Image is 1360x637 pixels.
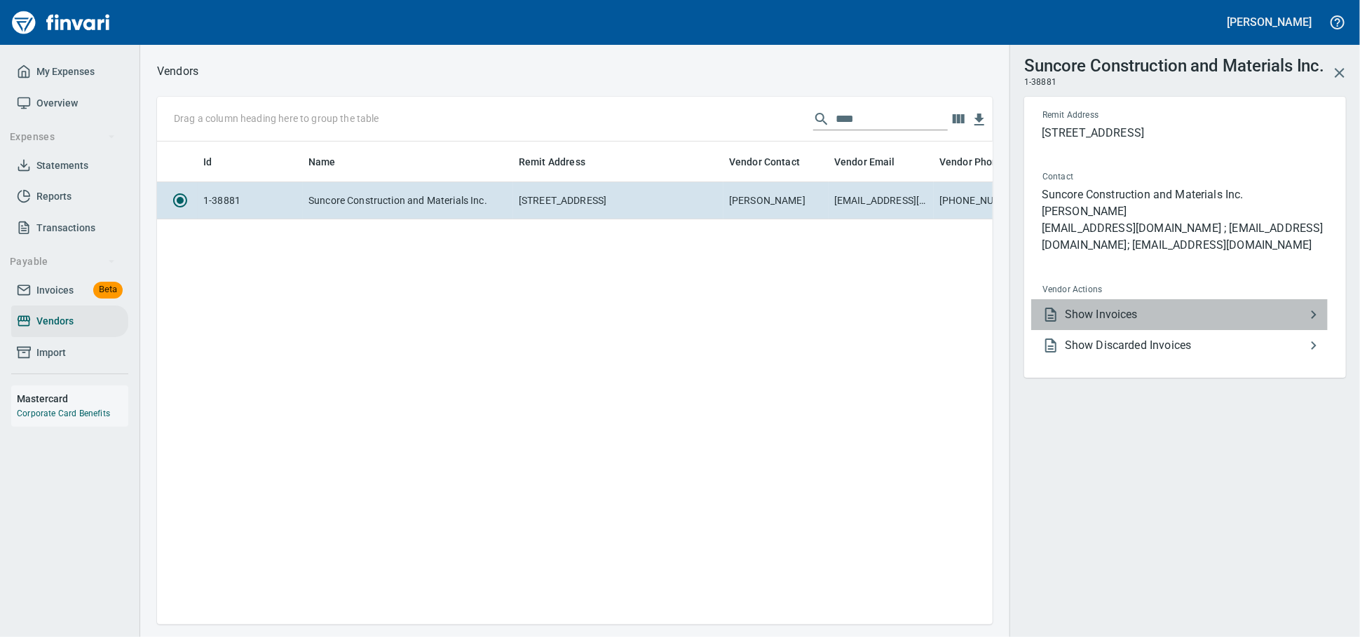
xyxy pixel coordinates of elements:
[1228,15,1312,29] h5: [PERSON_NAME]
[17,409,110,418] a: Corporate Card Benefits
[1224,11,1315,33] button: [PERSON_NAME]
[4,249,121,275] button: Payable
[729,153,800,170] span: Vendor Contact
[1042,283,1213,297] span: Vendor Actions
[174,111,379,125] p: Drag a column heading here to group the table
[11,306,128,337] a: Vendors
[834,153,913,170] span: Vendor Email
[513,182,723,219] td: [STREET_ADDRESS]
[203,153,212,170] span: Id
[723,182,829,219] td: [PERSON_NAME]
[4,124,121,150] button: Expenses
[36,63,95,81] span: My Expenses
[36,282,74,299] span: Invoices
[10,253,116,270] span: Payable
[203,153,230,170] span: Id
[93,282,123,298] span: Beta
[1024,53,1325,76] h3: Suncore Construction and Materials Inc.
[1042,170,1199,184] span: Contact
[834,153,895,170] span: Vendor Email
[36,157,88,174] span: Statements
[11,88,128,119] a: Overview
[11,56,128,88] a: My Expenses
[308,153,336,170] span: Name
[36,219,95,237] span: Transactions
[11,181,128,212] a: Reports
[948,109,969,130] button: Choose columns to display
[11,150,128,181] a: Statements
[17,391,128,406] h6: Mastercard
[198,182,303,219] td: 1-38881
[939,153,1004,170] span: Vendor Phone
[157,63,198,80] nav: breadcrumb
[36,95,78,112] span: Overview
[1042,125,1328,142] p: [STREET_ADDRESS]
[36,313,74,330] span: Vendors
[10,128,116,146] span: Expenses
[1042,186,1328,203] p: Suncore Construction and Materials Inc.
[8,6,114,39] img: Finvari
[1024,76,1056,90] span: 1-38881
[1042,203,1328,220] p: [PERSON_NAME]
[1065,337,1305,354] span: Show Discarded Invoices
[519,153,585,170] span: Remit Address
[11,275,128,306] a: InvoicesBeta
[308,153,354,170] span: Name
[519,153,604,170] span: Remit Address
[11,212,128,244] a: Transactions
[303,182,513,219] td: Suncore Construction and Materials Inc.
[729,153,818,170] span: Vendor Contact
[36,344,66,362] span: Import
[1323,56,1356,90] button: Close Vendor
[1065,306,1305,323] span: Show Invoices
[157,63,198,80] p: Vendors
[1042,220,1328,254] p: [EMAIL_ADDRESS][DOMAIN_NAME] ; [EMAIL_ADDRESS][DOMAIN_NAME]; [EMAIL_ADDRESS][DOMAIN_NAME]
[939,153,1022,170] span: Vendor Phone
[969,109,990,130] button: Download Table
[829,182,934,219] td: [EMAIL_ADDRESS][DOMAIN_NAME] ; [EMAIL_ADDRESS][DOMAIN_NAME]; [EMAIL_ADDRESS][DOMAIN_NAME]
[934,182,1039,219] td: [PHONE_NUMBER]
[1042,109,1212,123] span: Remit Address
[36,188,72,205] span: Reports
[11,337,128,369] a: Import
